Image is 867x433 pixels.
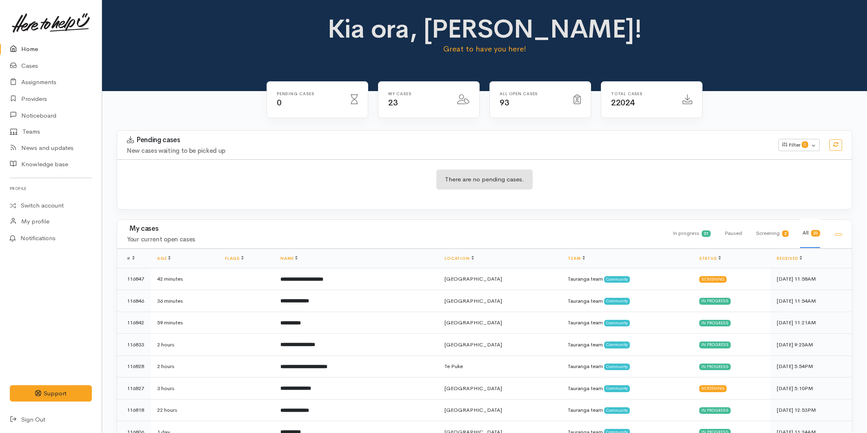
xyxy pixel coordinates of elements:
[225,256,244,261] a: Flags
[277,92,341,96] h6: Pending cases
[784,231,787,236] b: 2
[117,399,151,421] td: 116818
[445,256,474,261] a: Location
[722,219,742,248] div: Paused
[561,290,692,312] td: Tauranga team
[770,334,852,356] td: [DATE] 9:25AM
[500,98,509,108] span: 93
[770,312,852,334] td: [DATE] 11:21AM
[151,290,218,312] td: 36 minutes
[445,406,502,413] span: [GEOGRAPHIC_DATA]
[151,399,218,421] td: 22 hours
[604,407,630,414] span: Community
[151,268,218,290] td: 42 minutes
[151,355,218,377] td: 2 hours
[699,320,731,326] div: In progress
[436,170,533,190] div: There are no pending cases.
[127,136,769,144] h3: Pending cases
[604,276,630,283] span: Community
[157,256,171,261] a: Age
[770,290,852,312] td: [DATE] 11:54AM
[445,385,502,392] span: [GEOGRAPHIC_DATA]
[445,319,502,326] span: [GEOGRAPHIC_DATA]
[813,230,818,236] b: 23
[770,377,852,400] td: [DATE] 5:10PM
[704,231,709,236] b: 21
[699,407,731,414] div: In progress
[117,268,151,290] td: 116847
[388,92,447,96] h6: My cases
[754,219,789,248] div: Screening
[604,320,630,326] span: Community
[280,256,298,261] a: Name
[445,363,463,370] span: Te Puke
[10,183,92,194] h6: Profile
[303,15,666,43] h1: Kia ora, [PERSON_NAME]!
[388,98,398,108] span: 23
[117,355,151,377] td: 116828
[568,256,585,261] a: Team
[770,268,852,290] td: [DATE] 11:58AM
[604,298,630,304] span: Community
[127,147,769,154] h4: New cases waiting to be picked up
[117,377,151,400] td: 116827
[303,43,666,55] p: Great to have you here!
[778,139,820,151] button: Filter0
[561,312,692,334] td: Tauranga team
[802,141,808,148] span: 0
[611,98,635,108] span: 22024
[604,385,630,392] span: Community
[699,364,731,370] div: In progress
[561,334,692,356] td: Tauranga team
[561,268,692,290] td: Tauranga team
[699,256,721,261] a: Status
[670,219,711,248] div: In progress
[445,341,502,348] span: [GEOGRAPHIC_DATA]
[445,297,502,304] span: [GEOGRAPHIC_DATA]
[800,219,820,248] div: All
[445,275,502,282] span: [GEOGRAPHIC_DATA]
[561,399,692,421] td: Tauranga team
[770,355,852,377] td: [DATE] 5:54PM
[699,298,731,304] div: In progress
[117,334,151,356] td: 116833
[561,355,692,377] td: Tauranga team
[770,399,852,421] td: [DATE] 12:53PM
[151,377,218,400] td: 3 hours
[561,377,692,400] td: Tauranga team
[117,290,151,312] td: 116846
[611,92,673,96] h6: Total cases
[699,385,727,392] div: Screening
[604,341,630,348] span: Community
[699,276,727,283] div: Screening
[277,98,282,108] span: 0
[151,312,218,334] td: 59 minutes
[127,225,660,233] h3: My cases
[117,312,151,334] td: 116842
[777,256,802,261] a: Received
[151,334,218,356] td: 2 hours
[500,92,564,96] h6: All Open cases
[604,364,630,370] span: Community
[10,385,92,402] button: Support
[127,256,135,261] span: #
[127,236,660,243] h4: Your current open cases
[699,341,731,348] div: In progress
